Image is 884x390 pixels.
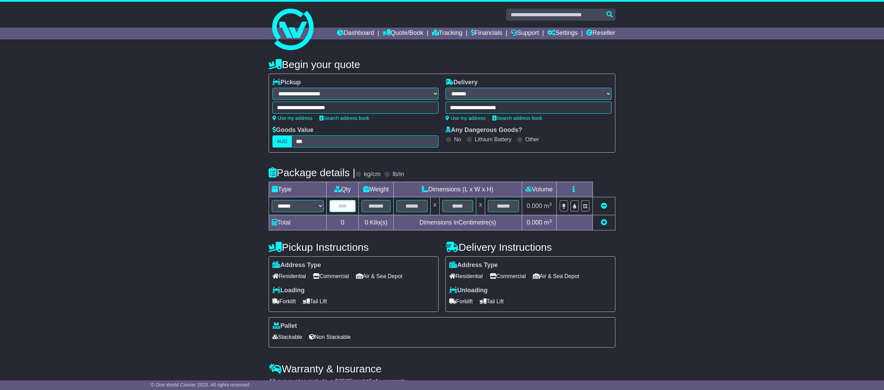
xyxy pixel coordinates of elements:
h4: Begin your quote [269,59,615,70]
div: All our quotes include a $ FreightSafe warranty. [269,378,615,386]
label: Pickup [272,79,301,86]
label: Unloading [449,287,488,294]
td: Weight [359,182,394,197]
span: Residential [272,271,306,282]
td: x [476,197,485,215]
label: AUD [272,135,292,148]
td: Dimensions in Centimetre(s) [393,215,522,230]
label: Other [525,136,539,143]
sup: 3 [549,202,552,207]
span: Tail Lift [480,296,504,307]
label: Address Type [449,261,498,269]
label: Address Type [272,261,321,269]
td: Total [269,215,327,230]
a: Settings [547,28,578,39]
span: Tail Lift [303,296,327,307]
span: Commercial [490,271,526,282]
a: Add new item [601,219,607,226]
td: Volume [522,182,556,197]
a: Tracking [432,28,462,39]
label: Delivery [445,79,478,86]
h4: Delivery Instructions [445,241,615,253]
span: Stackable [272,332,302,342]
span: Residential [449,271,483,282]
a: Dashboard [337,28,374,39]
h4: Pickup Instructions [269,241,439,253]
span: 250 [338,378,349,385]
span: Commercial [313,271,349,282]
label: No [454,136,461,143]
label: lb/in [393,171,404,178]
span: Non Stackable [309,332,350,342]
td: Type [269,182,327,197]
span: m [544,202,552,209]
a: Support [511,28,539,39]
a: Quote/Book [383,28,423,39]
span: Forklift [449,296,473,307]
label: Lithium Battery [475,136,512,143]
td: x [430,197,439,215]
a: Search address book [319,115,369,121]
label: kg/cm [364,171,381,178]
td: Qty [327,182,359,197]
span: Air & Sea Depot [356,271,403,282]
a: Reseller [586,28,615,39]
span: 0.000 [527,219,542,226]
span: 0.000 [527,202,542,209]
td: Dimensions (L x W x H) [393,182,522,197]
a: Search address book [492,115,542,121]
label: Loading [272,287,305,294]
h4: Package details | [269,167,355,178]
span: Forklift [272,296,296,307]
span: Air & Sea Depot [533,271,579,282]
label: Any Dangerous Goods? [445,126,522,134]
sup: 3 [549,218,552,223]
span: 0 [365,219,368,226]
h4: Warranty & Insurance [269,363,615,374]
label: Goods Value [272,126,314,134]
a: Financials [471,28,502,39]
a: Remove this item [601,202,607,209]
a: Use my address [272,115,313,121]
td: 0 [327,215,359,230]
span: m [544,219,552,226]
td: Kilo(s) [359,215,394,230]
a: Use my address [445,115,486,121]
label: Pallet [272,322,297,330]
span: © One World Courier 2025. All rights reserved. [151,382,251,388]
